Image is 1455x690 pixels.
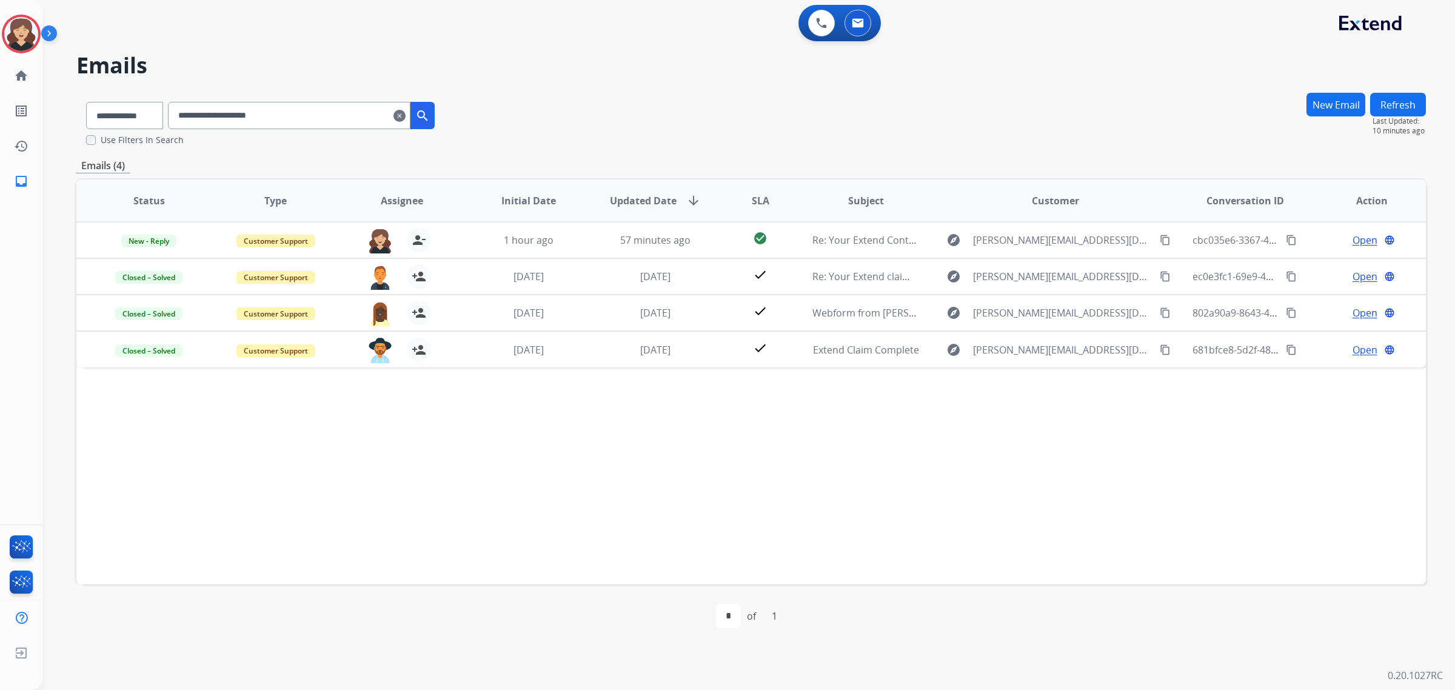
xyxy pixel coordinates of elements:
mat-icon: language [1384,271,1395,282]
mat-icon: check [753,267,768,282]
mat-icon: home [14,69,28,83]
mat-icon: language [1384,344,1395,355]
button: New Email [1306,93,1365,116]
img: agent-avatar [368,228,392,253]
span: [DATE] [513,343,544,357]
mat-icon: content_copy [1160,235,1171,246]
mat-icon: history [14,139,28,153]
mat-icon: check [753,341,768,355]
mat-icon: content_copy [1286,307,1297,318]
span: 57 minutes ago [620,233,691,247]
span: New - Reply [121,235,176,247]
label: Use Filters In Search [101,134,184,146]
span: Customer Support [236,344,315,357]
mat-icon: explore [946,343,961,357]
p: Emails (4) [76,158,130,173]
span: Open [1353,343,1377,357]
span: 681bfce8-5d2f-480f-8501-b647e89359e2 [1192,343,1373,357]
span: Closed – Solved [115,344,182,357]
span: Extend Claim Complete [813,343,919,357]
span: Status [133,193,165,208]
span: Re: Your Extend claim is being reviewed [812,270,992,283]
span: Customer [1032,193,1079,208]
span: Subject [848,193,884,208]
th: Action [1299,179,1426,222]
div: of [747,609,756,623]
mat-icon: inbox [14,174,28,189]
img: avatar [4,17,38,51]
h2: Emails [76,53,1426,78]
mat-icon: check_circle [753,231,768,246]
mat-icon: person_add [412,269,426,284]
span: 10 minutes ago [1373,126,1426,136]
mat-icon: clear [393,109,406,123]
span: Last Updated: [1373,116,1426,126]
span: [PERSON_NAME][EMAIL_ADDRESS][DOMAIN_NAME] [973,306,1152,320]
span: Webform from [PERSON_NAME][EMAIL_ADDRESS][DOMAIN_NAME] on [DATE] [812,306,1162,320]
span: Type [264,193,287,208]
span: Customer Support [236,235,315,247]
span: Re: Your Extend Contract: 64dab22f-21d4-4d96-a676-bf4b13778edc [812,233,1117,247]
span: 1 hour ago [504,233,554,247]
mat-icon: arrow_downward [686,193,701,208]
mat-icon: content_copy [1286,235,1297,246]
span: Closed – Solved [115,271,182,284]
span: [DATE] [513,306,544,320]
span: cbc035e6-3367-4abb-a2f3-facc6767cb90 [1192,233,1374,247]
div: 1 [762,604,787,628]
mat-icon: language [1384,235,1395,246]
mat-icon: explore [946,233,961,247]
img: agent-avatar [368,264,392,290]
mat-icon: explore [946,269,961,284]
span: [PERSON_NAME][EMAIL_ADDRESS][DOMAIN_NAME] [973,233,1152,247]
p: 0.20.1027RC [1388,668,1443,683]
span: 802a90a9-8643-4f15-86d3-a782c4a57126 [1192,306,1377,320]
span: [DATE] [640,270,671,283]
mat-icon: list_alt [14,104,28,118]
mat-icon: person_remove [412,233,426,247]
mat-icon: content_copy [1160,307,1171,318]
span: [DATE] [640,343,671,357]
img: agent-avatar [368,338,392,363]
mat-icon: person_add [412,306,426,320]
button: Refresh [1370,93,1426,116]
span: Conversation ID [1206,193,1284,208]
mat-icon: content_copy [1160,344,1171,355]
span: Open [1353,233,1377,247]
span: [PERSON_NAME][EMAIL_ADDRESS][DOMAIN_NAME] [973,343,1152,357]
span: Customer Support [236,307,315,320]
mat-icon: person_add [412,343,426,357]
mat-icon: explore [946,306,961,320]
mat-icon: language [1384,307,1395,318]
span: [PERSON_NAME][EMAIL_ADDRESS][DOMAIN_NAME] [973,269,1152,284]
span: ec0e3fc1-69e9-4b09-9ce4-6f1c955b0aff [1192,270,1369,283]
span: [DATE] [640,306,671,320]
mat-icon: search [415,109,430,123]
mat-icon: check [753,304,768,318]
mat-icon: content_copy [1286,344,1297,355]
span: Closed – Solved [115,307,182,320]
span: SLA [752,193,769,208]
span: Assignee [381,193,423,208]
span: Open [1353,269,1377,284]
span: Updated Date [610,193,677,208]
mat-icon: content_copy [1160,271,1171,282]
span: Initial Date [501,193,556,208]
img: agent-avatar [368,301,392,326]
span: Customer Support [236,271,315,284]
span: [DATE] [513,270,544,283]
mat-icon: content_copy [1286,271,1297,282]
span: Open [1353,306,1377,320]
